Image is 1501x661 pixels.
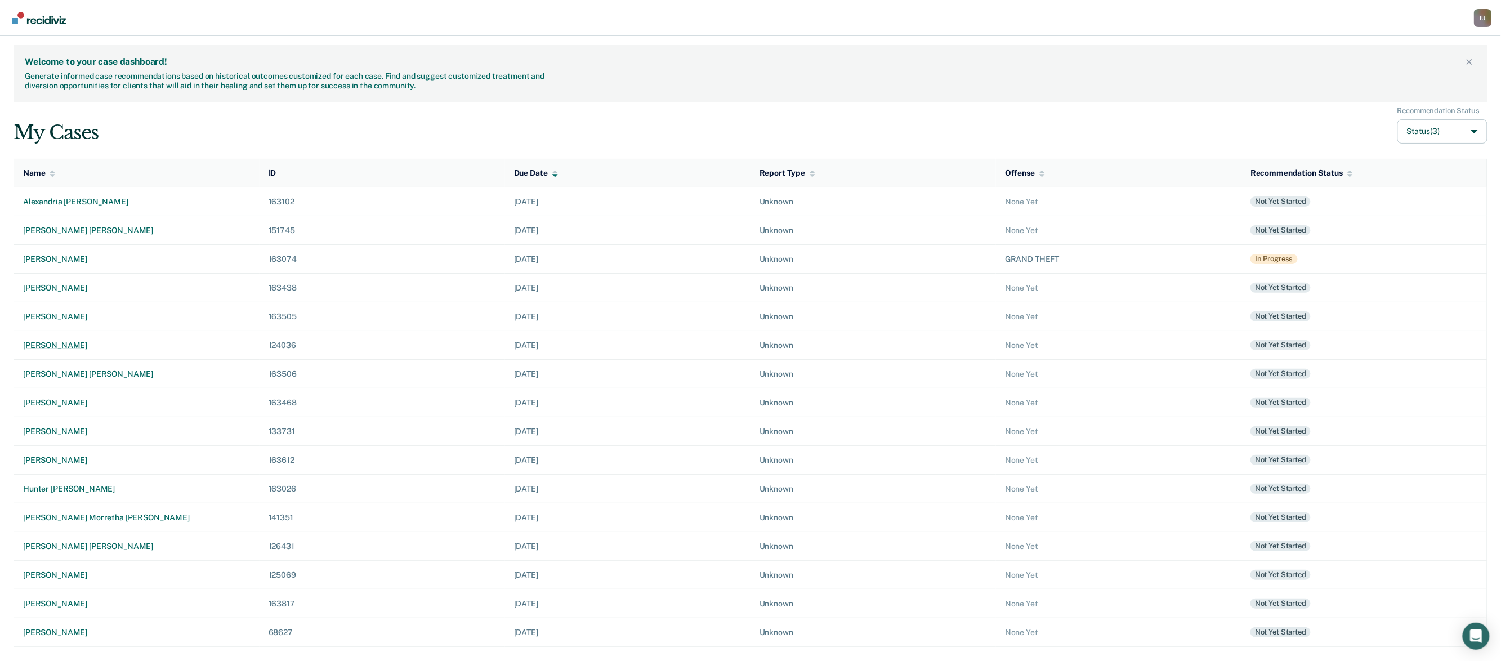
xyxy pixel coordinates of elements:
td: [DATE] [505,503,750,532]
div: My Cases [14,121,99,144]
td: Unknown [750,244,996,273]
td: Unknown [750,445,996,474]
td: [DATE] [505,244,750,273]
div: Recommendation Status [1250,168,1353,178]
div: Not yet started [1250,627,1311,637]
td: 126431 [260,532,505,560]
td: 163102 [260,187,505,216]
div: Generate informed case recommendations based on historical outcomes customized for each case. Fin... [25,72,548,91]
div: None Yet [1005,455,1232,465]
div: None Yet [1005,341,1232,350]
div: [PERSON_NAME] [PERSON_NAME] [23,369,251,379]
div: In Progress [1250,254,1298,264]
div: [PERSON_NAME] [23,341,251,350]
div: None Yet [1005,628,1232,637]
div: [PERSON_NAME] morretha [PERSON_NAME] [23,513,251,522]
div: [PERSON_NAME] [23,312,251,321]
div: Not yet started [1250,599,1311,609]
div: None Yet [1005,197,1232,207]
td: 151745 [260,216,505,244]
td: Unknown [750,560,996,589]
td: 163026 [260,474,505,503]
div: None Yet [1005,369,1232,379]
div: [PERSON_NAME] [23,455,251,465]
td: [DATE] [505,589,750,618]
div: [PERSON_NAME] [23,254,251,264]
div: [PERSON_NAME] [23,283,251,293]
div: [PERSON_NAME] [23,599,251,609]
td: 163505 [260,302,505,331]
div: Open Intercom Messenger [1463,623,1490,650]
td: 163468 [260,388,505,417]
div: None Yet [1005,398,1232,408]
td: Unknown [750,302,996,331]
div: GRAND THEFT [1005,254,1232,264]
div: Not yet started [1250,340,1311,350]
td: [DATE] [505,532,750,560]
div: [PERSON_NAME] [23,427,251,436]
td: Unknown [750,417,996,445]
td: [DATE] [505,388,750,417]
td: Unknown [750,532,996,560]
div: Not yet started [1250,398,1311,408]
div: [PERSON_NAME] [23,628,251,637]
td: 141351 [260,503,505,532]
div: [PERSON_NAME] [23,570,251,580]
div: I U [1474,9,1492,27]
div: Not yet started [1250,484,1311,494]
td: 163612 [260,445,505,474]
div: None Yet [1005,283,1232,293]
td: Unknown [750,618,996,646]
div: Recommendation Status [1397,106,1480,115]
td: Unknown [750,388,996,417]
div: Offense [1005,168,1045,178]
td: [DATE] [505,273,750,302]
div: None Yet [1005,542,1232,551]
div: Not yet started [1250,541,1311,551]
td: [DATE] [505,445,750,474]
td: 163438 [260,273,505,302]
div: [PERSON_NAME] [23,398,251,408]
div: None Yet [1005,427,1232,436]
div: Not yet started [1250,426,1311,436]
div: None Yet [1005,599,1232,609]
div: None Yet [1005,484,1232,494]
div: None Yet [1005,513,1232,522]
td: Unknown [750,187,996,216]
div: Welcome to your case dashboard! [25,56,1463,67]
td: [DATE] [505,618,750,646]
div: Name [23,168,55,178]
div: Report Type [760,168,815,178]
div: Not yet started [1250,570,1311,580]
td: [DATE] [505,359,750,388]
div: Not yet started [1250,283,1311,293]
div: Not yet started [1250,196,1311,207]
div: hunter [PERSON_NAME] [23,484,251,494]
button: Profile dropdown button [1474,9,1492,27]
td: Unknown [750,273,996,302]
td: [DATE] [505,302,750,331]
div: [PERSON_NAME] [PERSON_NAME] [23,226,251,235]
button: Status(3) [1397,119,1487,144]
div: Not yet started [1250,455,1311,465]
td: [DATE] [505,417,750,445]
div: alexandria [PERSON_NAME] [23,197,251,207]
td: Unknown [750,359,996,388]
td: Unknown [750,474,996,503]
img: Recidiviz [12,12,66,24]
div: None Yet [1005,226,1232,235]
td: Unknown [750,589,996,618]
td: 163506 [260,359,505,388]
td: Unknown [750,331,996,359]
div: Due Date [514,168,558,178]
td: 163074 [260,244,505,273]
td: [DATE] [505,187,750,216]
td: 124036 [260,331,505,359]
td: Unknown [750,503,996,532]
td: [DATE] [505,474,750,503]
div: Not yet started [1250,225,1311,235]
td: [DATE] [505,560,750,589]
div: ID [269,168,276,178]
div: Not yet started [1250,311,1311,321]
td: [DATE] [505,216,750,244]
